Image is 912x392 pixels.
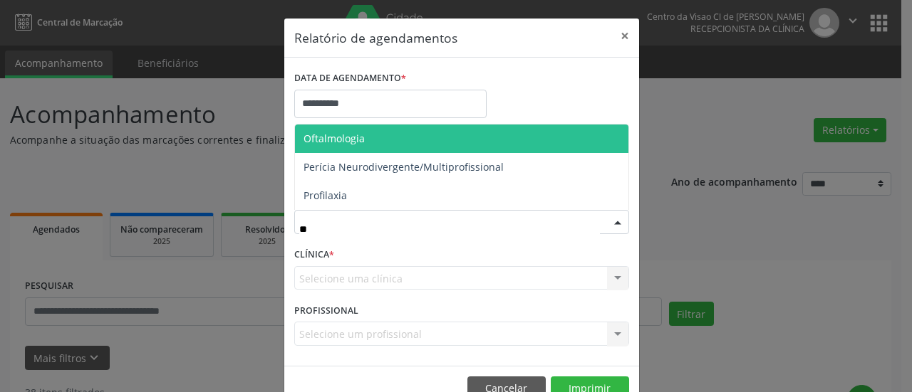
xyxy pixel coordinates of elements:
label: DATA DE AGENDAMENTO [294,68,406,90]
span: Oftalmologia [304,132,365,145]
label: CLÍNICA [294,244,334,266]
button: Close [611,18,639,53]
label: PROFISSIONAL [294,300,358,322]
h5: Relatório de agendamentos [294,28,457,47]
span: Perícia Neurodivergente/Multiprofissional [304,160,504,174]
span: Profilaxia [304,189,347,202]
